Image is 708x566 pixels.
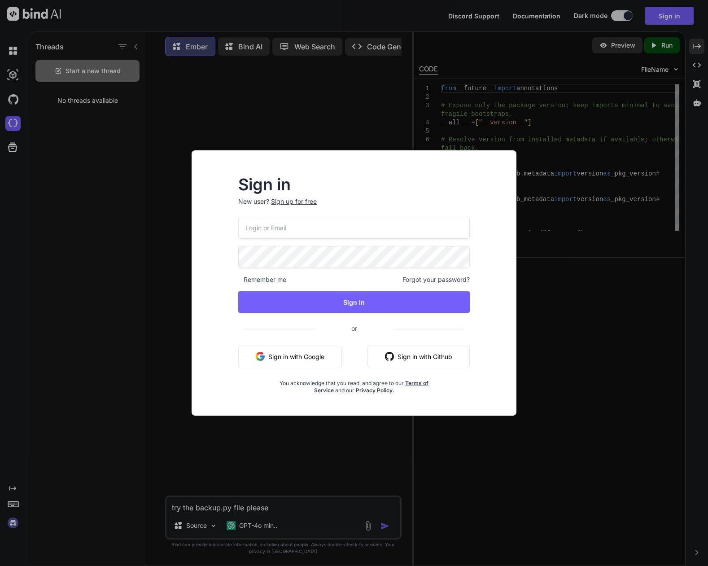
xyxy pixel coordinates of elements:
[314,380,429,394] a: Terms of Service
[238,291,470,313] button: Sign In
[356,387,394,394] a: Privacy Policy.
[402,275,470,284] span: Forgot your password?
[256,352,265,361] img: google
[271,197,317,206] div: Sign up for free
[238,217,470,239] input: Login or Email
[238,197,470,217] p: New user?
[238,346,342,367] button: Sign in with Google
[385,352,394,361] img: github
[238,275,286,284] span: Remember me
[367,346,470,367] button: Sign in with Github
[238,177,470,192] h2: Sign in
[277,374,431,394] div: You acknowledge that you read, and agree to our and our
[315,317,393,339] span: or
